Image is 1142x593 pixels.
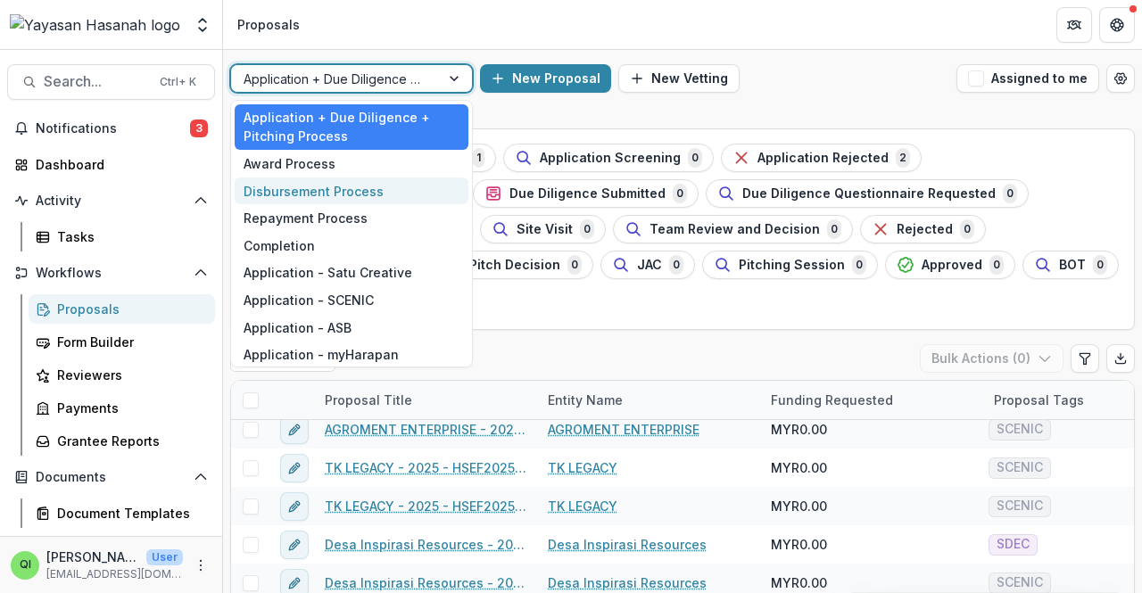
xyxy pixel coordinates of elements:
span: Team Review and Decision [650,222,820,237]
div: Dashboard [36,155,201,174]
span: 1 [473,148,484,168]
button: edit [280,454,309,482]
a: TK LEGACY [548,497,617,515]
a: Desa Inspirasi Resources [548,573,707,592]
button: Open Contacts [7,535,215,564]
span: 0 [989,255,1004,275]
button: Approved0 [885,251,1015,279]
p: [EMAIL_ADDRESS][DOMAIN_NAME] [46,566,183,582]
a: Dashboard [7,150,215,179]
div: Application - Satu Creative [235,259,468,287]
p: [PERSON_NAME] [46,548,139,566]
div: Award Process [235,150,468,177]
span: Approved [922,258,982,273]
span: JAC [637,258,662,273]
a: Document Templates [29,498,215,528]
div: Reviewers [57,366,201,384]
div: Application - SCENIC [235,286,468,314]
div: Application - ASB [235,314,468,342]
button: New Proposal [480,64,611,93]
span: 0 [960,219,974,239]
button: Open Activity [7,186,215,215]
button: Get Help [1099,7,1135,43]
span: 0 [669,255,683,275]
span: MYR0.00 [771,497,827,515]
span: Site Visit [517,222,573,237]
span: Application Rejected [757,151,889,166]
a: TK LEGACY [548,458,617,477]
span: Notifications [36,121,190,136]
div: Grantee Reports [57,432,201,450]
span: MYR0.00 [771,535,827,554]
a: Form Builder [29,327,215,357]
span: 0 [688,148,702,168]
button: Pitch Decision0 [433,251,593,279]
div: Entity Name [537,381,760,419]
span: Search... [44,73,149,90]
a: Grantee Reports [29,426,215,456]
button: edit [280,492,309,521]
span: 0 [852,255,866,275]
span: Activity [36,194,186,209]
span: Pitching Session [739,258,845,273]
span: MYR0.00 [771,420,827,439]
span: MYR0.00 [771,458,827,477]
button: BOT0 [1022,251,1119,279]
div: Document Templates [57,504,201,523]
span: 0 [1093,255,1107,275]
a: Desa Inspirasi Resources - 2025 - HSEF2025 - SCENIC (1) [325,573,526,592]
button: More [190,555,211,576]
span: 0 [567,255,582,275]
div: Repayment Process [235,204,468,232]
div: Funding Requested [760,381,983,419]
a: AGROMENT ENTERPRISE [548,420,699,439]
span: Due Diligence Submitted [509,186,666,202]
button: Export table data [1106,344,1135,373]
div: Disbursement Process [235,177,468,205]
nav: breadcrumb [230,12,307,37]
button: edit [280,416,309,444]
span: Documents [36,470,186,485]
div: Application - myHarapan [235,341,468,368]
span: 0 [580,219,594,239]
button: Partners [1056,7,1092,43]
span: Rejected [897,222,953,237]
div: Proposals [237,15,300,34]
div: Proposal Title [314,381,537,419]
span: 3 [190,119,208,137]
button: Open table manager [1106,64,1135,93]
button: Due Diligence Submitted0 [473,179,699,208]
div: Application + Due Diligence + Pitching Process [235,104,468,151]
div: Payments [57,399,201,417]
span: Application Screening [540,151,681,166]
button: Due Diligence Questionnaire Requested0 [706,179,1029,208]
button: Team Review and Decision0 [613,215,853,243]
a: Reviewers [29,360,215,390]
button: Open entity switcher [190,7,215,43]
a: TK LEGACY - 2025 - HSEF2025 - SCENIC (1) [325,458,526,477]
button: Pitching Session0 [702,251,878,279]
div: Qistina Izahan [20,559,31,571]
button: Application Screening0 [503,144,714,172]
span: BOT [1059,258,1086,273]
a: Desa Inspirasi Resources [548,535,707,554]
span: Pitch Decision [469,258,560,273]
div: Ctrl + K [156,72,200,92]
button: Bulk Actions (0) [920,344,1063,373]
span: 0 [827,219,841,239]
p: User [146,549,183,565]
button: Application Rejected2 [721,144,922,172]
span: Due Diligence Questionnaire Requested [742,186,996,202]
div: Entity Name [537,391,633,409]
button: edit [280,531,309,559]
a: Tasks [29,222,215,251]
a: TK LEGACY - 2025 - HSEF2025 - SCENIC (1) [325,497,526,515]
button: Assigned to me [956,64,1099,93]
span: 0 [1003,184,1017,203]
a: AGROMENT ENTERPRISE - 2025 - HSEF2025 - SCENIC (1) [325,420,526,439]
span: Workflows [36,266,186,281]
button: Edit table settings [1071,344,1099,373]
